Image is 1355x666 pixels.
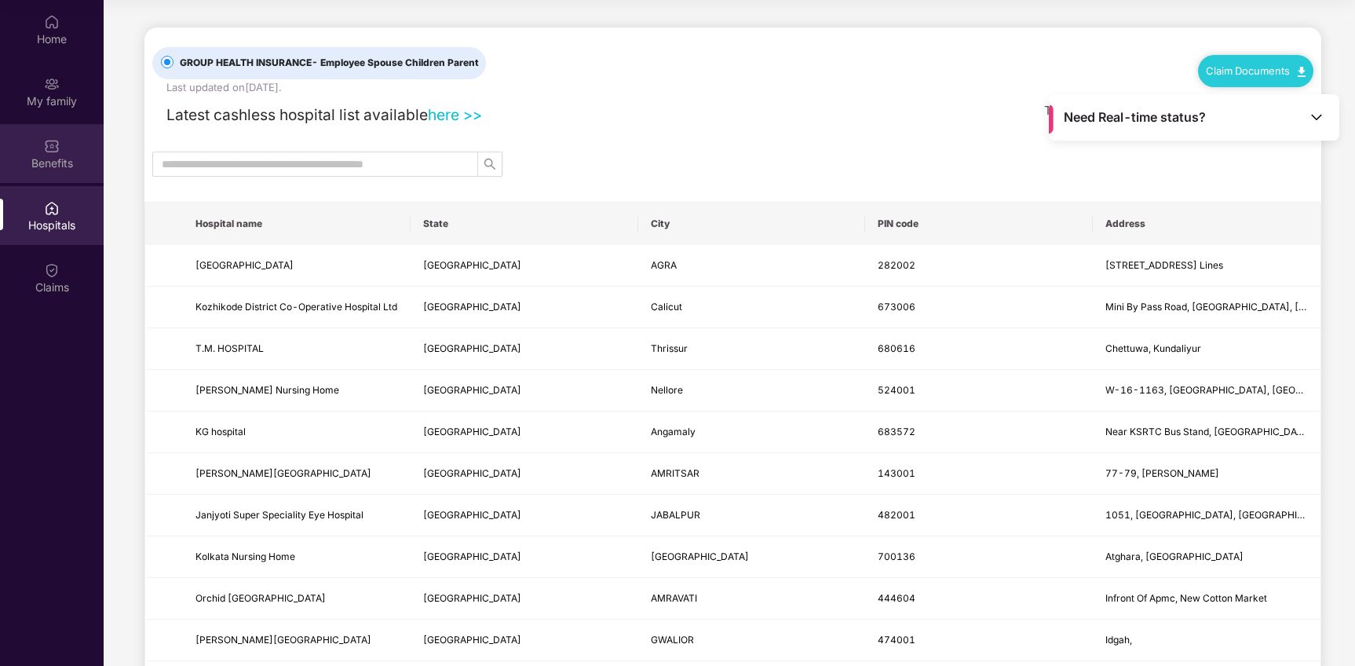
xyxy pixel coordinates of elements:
span: [PERSON_NAME][GEOGRAPHIC_DATA] [195,634,371,646]
td: Thrissur [638,328,866,370]
span: [PERSON_NAME][GEOGRAPHIC_DATA] [195,467,371,479]
span: Near KSRTC Bus Stand, [GEOGRAPHIC_DATA] [1105,426,1312,437]
span: 683572 [878,426,915,437]
td: AMRAVATI [638,578,866,620]
span: 143001 [878,467,915,479]
span: [GEOGRAPHIC_DATA] [195,259,294,271]
th: Hospital name [183,203,411,245]
span: To access the blacklisted hospitals [1044,103,1242,118]
span: 77-79, [PERSON_NAME] [1105,467,1219,479]
span: 282002 [878,259,915,271]
td: Atghara, Rajarhat Road [1093,536,1320,578]
td: Uttar Pradesh [411,245,638,287]
td: JABALPUR [638,495,866,536]
td: Maharashtra [411,578,638,620]
td: 1051, Gol Bazar, Near Kesharwani, College [1093,495,1320,536]
td: Orchid Pulse Care Hospital [183,578,411,620]
td: AMRITSAR [638,453,866,495]
span: [GEOGRAPHIC_DATA] [423,259,521,271]
td: Sri Ramachandra Nursing Home [183,370,411,412]
td: W-16-1163, Gandhi Nagar, Pogathota, Near ACN Building [1093,370,1320,412]
span: - Employee Spouse Children Parent [312,57,479,68]
td: GARIMA HOSPITAL [183,620,411,661]
span: Idgah, [1105,634,1132,646]
td: Kerala [411,412,638,453]
td: Agra Heart Centre [183,245,411,287]
td: Punjab [411,453,638,495]
span: Address [1105,218,1308,230]
span: Orchid [GEOGRAPHIC_DATA] [195,592,326,604]
span: 474001 [878,634,915,646]
span: Janjyoti Super Speciality Eye Hospital [195,509,363,521]
span: 700136 [878,551,915,562]
img: svg+xml;base64,PHN2ZyB3aWR0aD0iMjAiIGhlaWdodD0iMjAiIHZpZXdCb3g9IjAgMCAyMCAyMCIgZmlsbD0ibm9uZSIgeG... [44,76,60,92]
td: 5 Church Road, Ram Nagar Colony, Civil Lines [1093,245,1320,287]
span: JABALPUR [651,509,700,521]
td: Kozhikode District Co-Operative Hospital Ltd [183,287,411,328]
th: City [638,203,866,245]
span: [GEOGRAPHIC_DATA] [423,384,521,396]
span: 524001 [878,384,915,396]
span: [GEOGRAPHIC_DATA] [423,634,521,646]
a: here >> [428,105,482,124]
span: Angamaly [651,426,696,437]
td: Dhingra General Hospital [183,453,411,495]
span: [GEOGRAPHIC_DATA] [423,342,521,354]
span: [STREET_ADDRESS] Lines [1105,259,1223,271]
img: svg+xml;base64,PHN2ZyBpZD0iSG9tZSIgeG1sbnM9Imh0dHA6Ly93d3cudzMub3JnLzIwMDAvc3ZnIiB3aWR0aD0iMjAiIG... [44,14,60,30]
td: West Bengal [411,536,638,578]
td: AGRA [638,245,866,287]
span: Atghara, [GEOGRAPHIC_DATA] [1105,551,1244,562]
td: 77-79, Ajit Nagar [1093,453,1320,495]
span: [GEOGRAPHIC_DATA] [423,551,521,562]
a: Claim Documents [1206,64,1306,77]
span: KG hospital [195,426,246,437]
span: search [478,158,502,170]
td: Nellore [638,370,866,412]
span: Infront Of Apmc, New Cotton Market [1105,592,1267,604]
span: 680616 [878,342,915,354]
span: Kolkata Nursing Home [195,551,295,562]
img: svg+xml;base64,PHN2ZyB4bWxucz0iaHR0cDovL3d3dy53My5vcmcvMjAwMC9zdmciIHdpZHRoPSIxMC40IiBoZWlnaHQ9Ij... [1298,67,1306,77]
span: AGRA [651,259,677,271]
span: Thrissur [651,342,688,354]
td: Idgah, [1093,620,1320,661]
span: 482001 [878,509,915,521]
td: Chettuwa, Kundaliyur [1093,328,1320,370]
td: Madhya Pradesh [411,495,638,536]
td: Mini By Pass Road, Eranhipalam, Kozhikode, Near Passport Office [1093,287,1320,328]
span: Nellore [651,384,683,396]
span: Need Real-time status? [1064,109,1206,126]
img: svg+xml;base64,PHN2ZyBpZD0iQmVuZWZpdHMiIHhtbG5zPSJodHRwOi8vd3d3LnczLm9yZy8yMDAwL3N2ZyIgd2lkdGg9Ij... [44,138,60,154]
td: Kerala [411,328,638,370]
td: Janjyoti Super Speciality Eye Hospital [183,495,411,536]
th: Address [1093,203,1320,245]
td: Angamaly [638,412,866,453]
span: Calicut [651,301,682,313]
span: T.M. HOSPITAL [195,342,264,354]
span: GWALIOR [651,634,694,646]
td: GWALIOR [638,620,866,661]
span: 673006 [878,301,915,313]
span: Latest cashless hospital list available [166,105,428,124]
td: Andhra Pradesh [411,370,638,412]
span: [GEOGRAPHIC_DATA] [651,551,749,562]
span: [GEOGRAPHIC_DATA] [423,467,521,479]
span: [GEOGRAPHIC_DATA] [423,592,521,604]
td: Calicut [638,287,866,328]
div: Last updated on [DATE] . [166,79,282,96]
td: Kolkata Nursing Home [183,536,411,578]
span: [GEOGRAPHIC_DATA] [423,426,521,437]
span: [PERSON_NAME] Nursing Home [195,384,339,396]
td: Madhya Pradesh [411,620,638,661]
span: Hospital name [195,218,398,230]
img: Toggle Icon [1309,109,1324,125]
th: State [411,203,638,245]
img: svg+xml;base64,PHN2ZyBpZD0iSG9zcGl0YWxzIiB4bWxucz0iaHR0cDovL3d3dy53My5vcmcvMjAwMC9zdmciIHdpZHRoPS... [44,200,60,216]
td: KG hospital [183,412,411,453]
span: AMRITSAR [651,467,699,479]
span: 444604 [878,592,915,604]
span: Chettuwa, Kundaliyur [1105,342,1201,354]
span: AMRAVATI [651,592,697,604]
img: svg+xml;base64,PHN2ZyBpZD0iQ2xhaW0iIHhtbG5zPSJodHRwOi8vd3d3LnczLm9yZy8yMDAwL3N2ZyIgd2lkdGg9IjIwIi... [44,262,60,278]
